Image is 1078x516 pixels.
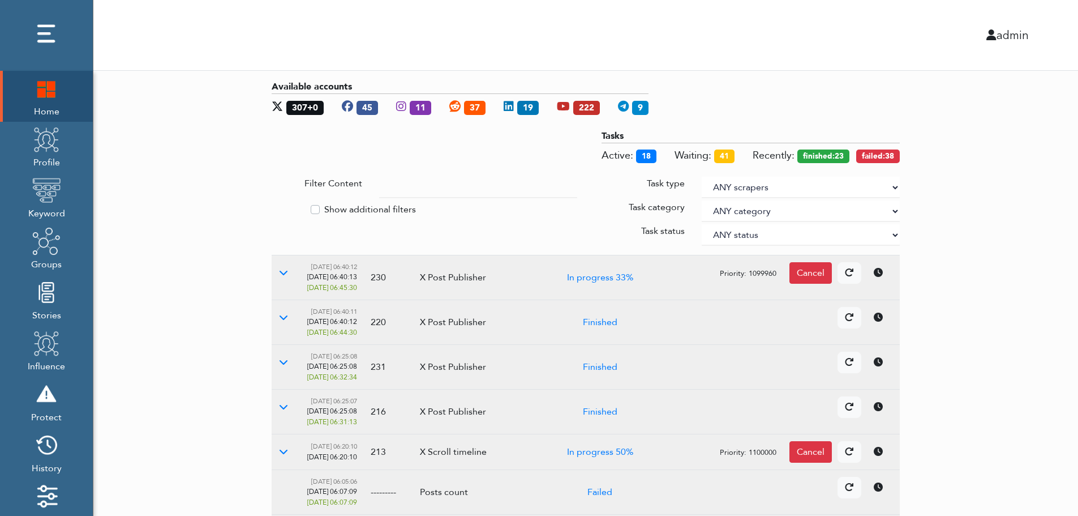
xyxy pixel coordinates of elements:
[32,227,61,255] img: groups.png
[32,431,61,459] img: history.png
[720,447,776,458] small: Priority: 1100000
[307,497,357,508] div: finished at, 08/25/2025, 06:07:09
[371,361,386,373] span: 231
[583,316,617,329] a: Finished
[31,255,62,271] span: Groups
[440,94,495,120] div: Reddit
[714,150,735,163] span: 41
[32,20,61,48] img: dots.png
[307,452,357,462] div: started at, 08/25/2025, 06:20:10
[333,94,387,120] div: Facebook
[561,27,1038,44] div: admin
[387,94,440,120] div: Instagram
[636,150,656,163] span: 18
[413,255,515,300] td: X Post Publisher
[32,103,61,118] span: Home
[32,482,61,510] img: settings.png
[789,262,832,284] div: Cancel
[371,406,386,418] span: 216
[307,487,357,497] div: started at, 08/25/2025, 06:07:09
[856,150,900,163] span: Tasks failed in last 30 minutes
[410,101,431,115] span: 11
[32,74,61,103] img: home.png
[609,94,648,120] div: Telegram
[629,201,685,214] label: Task category
[307,317,357,327] div: started at, 08/25/2025, 06:40:12
[32,306,61,322] span: Stories
[307,352,357,361] div: created at, 08/25/2025, 06:25:08
[307,417,357,427] div: finished at, 08/25/2025, 06:31:13
[28,204,65,220] span: Keyword
[413,470,515,515] td: Posts count
[647,177,685,190] label: Task type
[307,262,357,272] div: created at, 08/25/2025, 06:40:12
[371,316,386,329] span: 220
[307,372,357,382] div: finished at, 08/25/2025, 06:32:34
[272,80,648,94] div: Available accounts
[413,300,515,345] td: X Post Publisher
[307,442,357,451] div: created at, 08/25/2025, 06:20:10
[413,434,515,470] td: X Scroll timeline
[495,94,548,120] div: Linkedin
[272,94,333,120] div: X (login/pass + api accounts)
[789,441,832,463] div: Cancel
[675,148,711,163] span: Tasks awaiting for execution
[324,203,416,216] label: Show additional filters
[464,101,486,115] span: 37
[307,477,357,487] div: created at, 08/25/2025, 06:05:06
[413,390,515,434] td: X Post Publisher
[641,224,685,238] label: Task status
[517,101,539,115] span: 19
[304,177,362,190] label: Filter Content
[32,125,61,153] img: profile.png
[32,380,61,408] img: risk.png
[753,148,794,163] span: Recently:
[587,486,612,498] a: Failed
[307,327,357,338] div: finished at, 08/25/2025, 06:44:30
[371,271,386,284] span: 230
[307,361,357,372] div: started at, 08/25/2025, 06:25:08
[32,459,62,475] span: History
[307,396,357,406] div: created at, 08/25/2025, 06:25:07
[371,446,386,458] span: 213
[32,176,61,204] img: keyword.png
[797,150,849,163] span: Tasks finished in last 30 minutes
[28,357,65,373] span: Influence
[548,94,609,120] div: Youtube
[31,408,62,424] span: Protect
[567,446,633,458] a: In progress 50%
[32,278,61,306] img: stories.png
[583,361,617,373] a: Finished
[307,307,357,317] div: created at, 08/25/2025, 06:40:11
[307,406,357,416] div: started at, 08/25/2025, 06:25:08
[583,406,617,418] a: Finished
[602,148,633,163] span: Tasks executing now
[307,283,357,293] div: finished at, 08/25/2025, 06:45:30
[567,271,633,284] a: In progress 33%
[632,101,648,115] span: 9
[32,153,61,169] span: Profile
[371,486,396,498] span: ---------
[32,329,61,357] img: profile.png
[573,101,600,115] span: 222
[720,268,776,279] small: Priority: 1099960
[286,101,324,115] span: 307+0
[357,101,378,115] span: 45
[307,272,357,282] div: started at, 08/25/2025, 06:40:13
[602,129,900,143] div: Tasks
[413,345,515,390] td: X Post Publisher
